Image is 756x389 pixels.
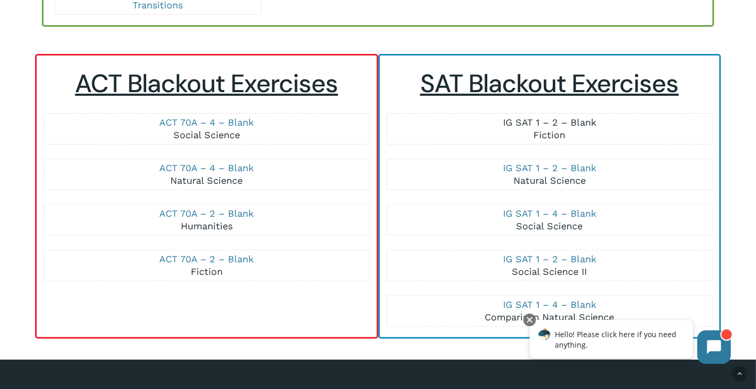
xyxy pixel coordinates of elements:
[387,116,712,141] p: Fiction
[503,162,596,173] a: IG SAT 1 – 2 – Blank
[503,208,596,219] a: IG SAT 1 – 4 – Blank
[503,117,596,128] a: IG SAT 1 – 2 – Blank
[44,207,369,232] p: Humanities
[387,253,712,278] p: Social Science II
[75,67,338,100] u: ACT Blackout Exercises
[387,298,712,324] p: Comparison Natural Science
[420,67,679,100] u: SAT Blackout Exercises
[44,253,369,278] p: Fiction
[503,253,596,264] a: IG SAT 1 – 2 – Blank
[159,117,254,128] a: ACT 70A – 4 – Blank
[387,207,712,232] p: Social Science
[44,116,369,141] p: Social Science
[503,299,596,310] a: IG SAT 1 – 4 – Blank
[44,162,369,187] p: Natural Science
[519,312,741,374] iframe: Chatbot
[159,162,254,173] a: ACT 70A – 4 – Blank
[159,208,254,219] a: ACT 70A – 2 – Blank
[387,162,712,187] p: Natural Science
[159,253,254,264] a: ACT 70A – 2 – Blank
